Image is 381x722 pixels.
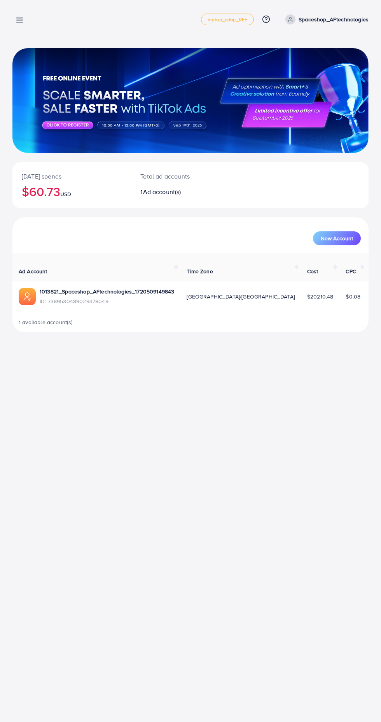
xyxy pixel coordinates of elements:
[140,172,211,181] p: Total ad accounts
[346,267,356,275] span: CPC
[19,288,36,305] img: ic-ads-acc.e4c84228.svg
[313,231,361,245] button: New Account
[40,297,174,305] span: ID: 7389530489029378049
[22,184,122,199] h2: $60.73
[307,267,318,275] span: Cost
[22,172,122,181] p: [DATE] spends
[140,188,211,196] h2: 1
[346,293,360,300] span: $0.08
[282,14,369,24] a: Spaceshop_AFtechnologies
[321,236,353,241] span: New Account
[19,267,47,275] span: Ad Account
[201,14,254,25] a: metap_oday_REF
[143,187,181,196] span: Ad account(s)
[299,15,369,24] p: Spaceshop_AFtechnologies
[187,293,295,300] span: [GEOGRAPHIC_DATA]/[GEOGRAPHIC_DATA]
[307,293,333,300] span: $20210.48
[187,267,213,275] span: Time Zone
[40,288,174,295] a: 1013821_Spaceshop_AFtechnologies_1720509149843
[60,190,71,198] span: USD
[19,318,73,326] span: 1 available account(s)
[208,17,247,22] span: metap_oday_REF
